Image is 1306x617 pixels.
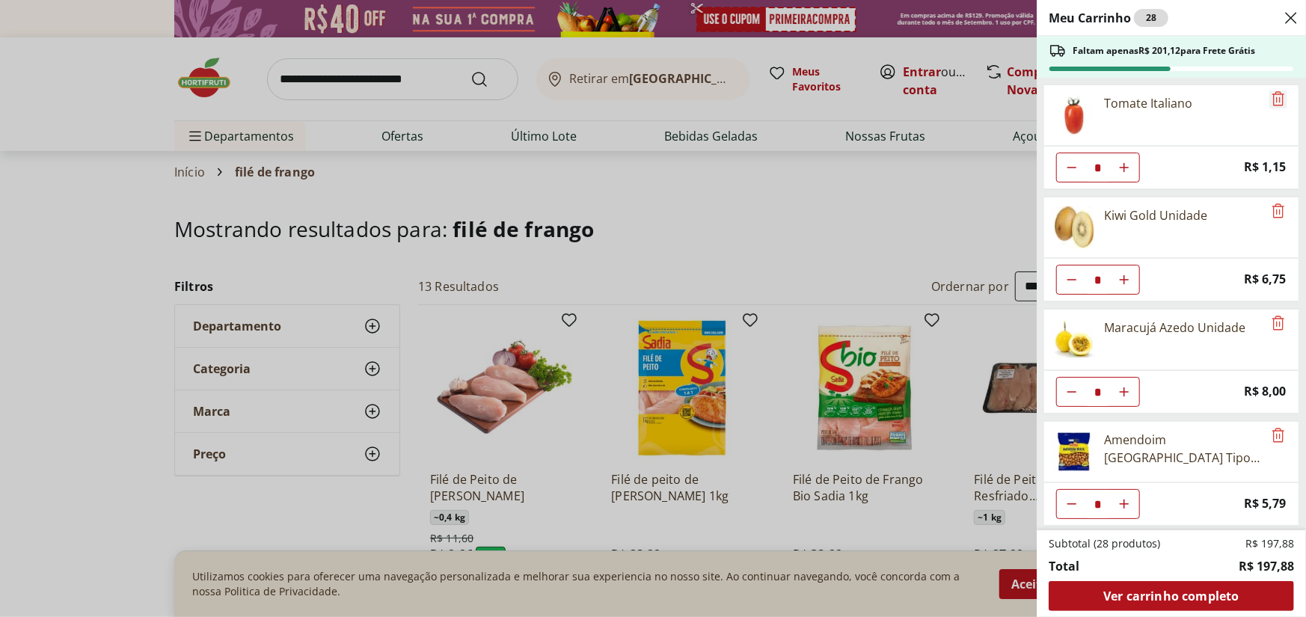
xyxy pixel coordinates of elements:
img: Amendoim Brasil Tipo Japonês Agtal 100g [1053,431,1095,473]
button: Aumentar Quantidade [1109,489,1139,519]
span: R$ 197,88 [1239,557,1294,575]
button: Aumentar Quantidade [1109,153,1139,182]
input: Quantidade Atual [1087,265,1109,294]
button: Diminuir Quantidade [1057,377,1087,407]
span: R$ 6,75 [1244,269,1287,289]
span: R$ 1,15 [1244,157,1287,177]
span: R$ 197,88 [1245,536,1294,551]
span: Total [1049,557,1079,575]
span: Ver carrinho completo [1103,590,1239,602]
span: Subtotal (28 produtos) [1049,536,1160,551]
span: R$ 5,79 [1244,494,1287,514]
div: Tomate Italiano [1104,94,1192,112]
div: Amendoim [GEOGRAPHIC_DATA] Tipo Japonês Agtal 100g [1104,431,1263,467]
input: Quantidade Atual [1087,153,1109,182]
button: Remove [1269,90,1287,108]
div: Kiwi Gold Unidade [1104,206,1207,224]
button: Aumentar Quantidade [1109,265,1139,295]
button: Diminuir Quantidade [1057,153,1087,182]
img: Tomate Italiano [1053,94,1095,136]
span: Faltam apenas R$ 201,12 para Frete Grátis [1073,45,1255,57]
div: 28 [1134,9,1168,27]
button: Aumentar Quantidade [1109,377,1139,407]
div: Maracujá Azedo Unidade [1104,319,1245,337]
input: Quantidade Atual [1087,378,1109,406]
h2: Meu Carrinho [1049,9,1168,27]
button: Diminuir Quantidade [1057,489,1087,519]
span: R$ 8,00 [1244,381,1287,402]
button: Diminuir Quantidade [1057,265,1087,295]
button: Remove [1269,315,1287,333]
button: Remove [1269,203,1287,221]
button: Remove [1269,427,1287,445]
input: Quantidade Atual [1087,490,1109,518]
img: Maracujá Azedo Unidade [1053,319,1095,360]
a: Ver carrinho completo [1049,581,1294,611]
